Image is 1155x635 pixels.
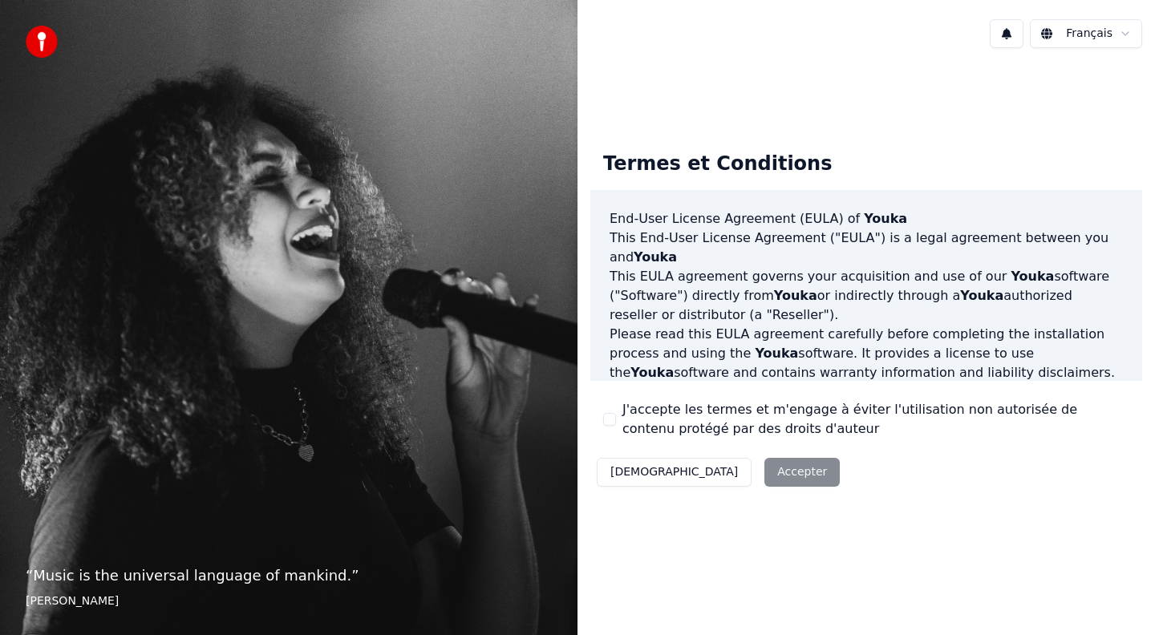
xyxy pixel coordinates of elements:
span: Youka [755,346,798,361]
div: Termes et Conditions [590,139,845,190]
footer: [PERSON_NAME] [26,593,552,609]
span: Youka [630,365,674,380]
p: This End-User License Agreement ("EULA") is a legal agreement between you and [610,229,1123,267]
label: J'accepte les termes et m'engage à éviter l'utilisation non autorisée de contenu protégé par des ... [622,400,1129,439]
span: Youka [1011,269,1054,284]
span: Youka [634,249,677,265]
p: This EULA agreement governs your acquisition and use of our software ("Software") directly from o... [610,267,1123,325]
button: [DEMOGRAPHIC_DATA] [597,458,752,487]
p: “ Music is the universal language of mankind. ” [26,564,552,587]
img: youka [26,26,58,58]
span: Youka [774,288,817,303]
h3: End-User License Agreement (EULA) of [610,209,1123,229]
span: Youka [864,211,907,226]
p: Please read this EULA agreement carefully before completing the installation process and using th... [610,325,1123,382]
span: Youka [960,288,1003,303]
